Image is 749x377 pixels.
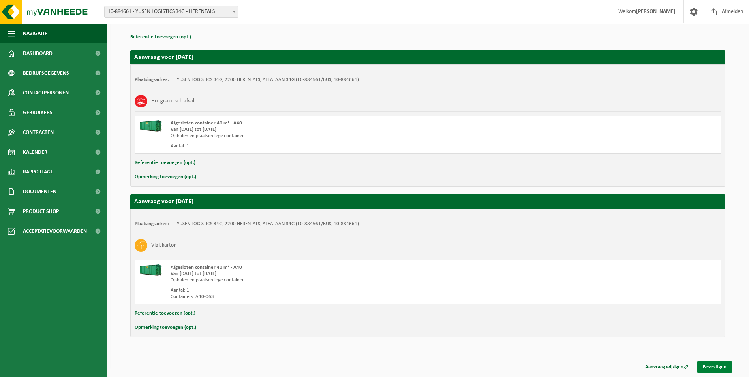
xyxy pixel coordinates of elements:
[23,83,69,103] span: Contactpersonen
[23,103,53,123] span: Gebruikers
[135,308,195,319] button: Referentie toevoegen (opt.)
[135,158,195,168] button: Referentie toevoegen (opt.)
[23,142,47,162] span: Kalender
[23,24,47,43] span: Navigatie
[135,77,169,82] strong: Plaatsingsadres:
[151,95,194,107] h3: Hoogcalorisch afval
[23,43,53,63] span: Dashboard
[104,6,238,18] span: 10-884661 - YUSEN LOGISTICS 34G - HERENTALS
[23,162,53,182] span: Rapportage
[23,123,54,142] span: Contracten
[639,361,695,373] a: Aanvraag wijzigen
[139,120,163,132] img: HK-XA-40-GN-00.png
[23,182,56,202] span: Documenten
[171,277,460,283] div: Ophalen en plaatsen lege container
[23,221,87,241] span: Acceptatievoorwaarden
[151,239,176,252] h3: Vlak karton
[636,9,676,15] strong: [PERSON_NAME]
[697,361,732,373] a: Bevestigen
[23,202,59,221] span: Product Shop
[135,221,169,226] strong: Plaatsingsadres:
[171,127,216,132] strong: Van [DATE] tot [DATE]
[130,32,191,42] button: Referentie toevoegen (opt.)
[171,121,242,126] span: Afgesloten container 40 m³ - A40
[134,54,193,60] strong: Aanvraag voor [DATE]
[171,294,460,300] div: Containers: A40-063
[171,143,460,149] div: Aantal: 1
[23,63,69,83] span: Bedrijfsgegevens
[135,322,196,333] button: Opmerking toevoegen (opt.)
[171,287,460,294] div: Aantal: 1
[171,133,460,139] div: Ophalen en plaatsen lege container
[171,265,242,270] span: Afgesloten container 40 m³ - A40
[135,172,196,182] button: Opmerking toevoegen (opt.)
[177,77,359,83] td: YUSEN LOGISTICS 34G, 2200 HERENTALS, ATEALAAN 34G (10-884661/BUS, 10-884661)
[134,198,193,205] strong: Aanvraag voor [DATE]
[177,221,359,227] td: YUSEN LOGISTICS 34G, 2200 HERENTALS, ATEALAAN 34G (10-884661/BUS, 10-884661)
[105,6,238,17] span: 10-884661 - YUSEN LOGISTICS 34G - HERENTALS
[139,264,163,276] img: HK-XA-40-GN-00.png
[171,271,216,276] strong: Van [DATE] tot [DATE]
